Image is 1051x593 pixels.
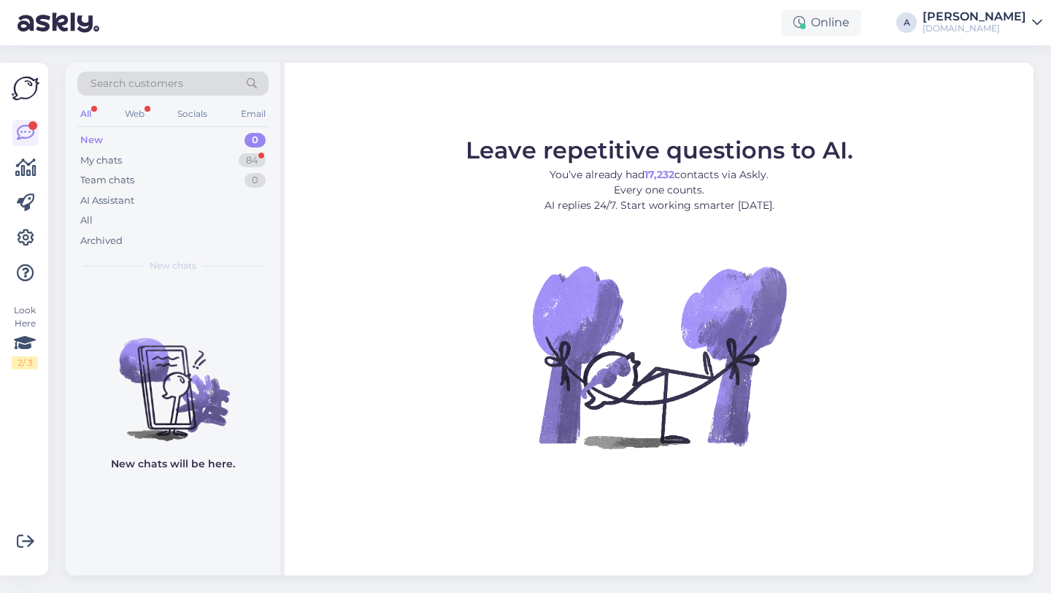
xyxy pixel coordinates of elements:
p: You’ve already had contacts via Askly. Every one counts. AI replies 24/7. Start working smarter [... [466,167,853,213]
div: 0 [245,173,266,188]
p: New chats will be here. [111,456,235,472]
div: Online [782,9,861,36]
div: All [77,104,94,123]
span: Search customers [91,76,183,91]
img: Askly Logo [12,74,39,102]
div: Look Here [12,304,38,370]
div: Archived [80,234,123,248]
div: [DOMAIN_NAME] [923,23,1026,34]
img: No Chat active [528,225,790,488]
div: Web [122,104,147,123]
a: [PERSON_NAME][DOMAIN_NAME] [923,11,1042,34]
div: All [80,213,93,228]
div: Email [238,104,269,123]
span: Leave repetitive questions to AI. [466,136,853,164]
div: 84 [239,153,266,168]
div: Team chats [80,173,134,188]
div: My chats [80,153,122,168]
img: No chats [66,312,280,443]
div: New [80,133,103,148]
b: 17,232 [644,168,674,181]
div: Socials [174,104,210,123]
span: New chats [150,259,196,272]
div: AI Assistant [80,194,134,208]
div: [PERSON_NAME] [923,11,1026,23]
div: 0 [245,133,266,148]
div: A [896,12,917,33]
div: 2 / 3 [12,356,38,370]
